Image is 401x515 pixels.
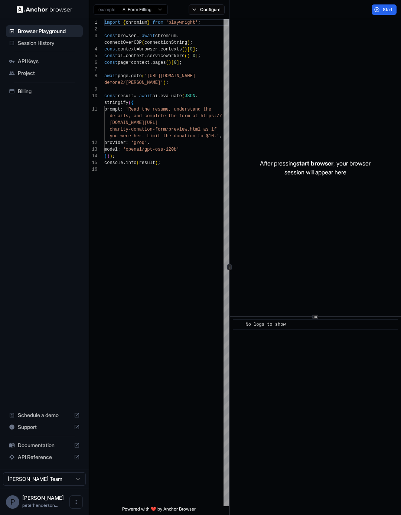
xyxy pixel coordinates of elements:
[104,160,123,165] span: console
[189,4,225,15] button: Configure
[190,53,192,59] span: [
[104,100,128,105] span: stringify
[17,6,72,13] img: Anchor Logo
[104,154,107,159] span: }
[89,53,97,59] div: 5
[147,140,150,145] span: ,
[246,322,286,327] span: No logs to show
[89,26,97,33] div: 2
[136,47,139,52] span: =
[126,20,147,25] span: chromium
[158,94,160,99] span: .
[104,47,118,52] span: const
[187,40,190,45] span: )
[260,159,371,177] p: After pressing , your browser session will appear here
[383,7,393,13] span: Start
[18,411,71,419] span: Schedule a demo
[166,80,169,85] span: ;
[118,147,120,152] span: :
[6,421,83,433] div: Support
[110,120,158,125] span: [DOMAIN_NAME][URL]
[155,33,177,39] span: chromium
[153,60,166,65] span: pages
[182,94,185,99] span: (
[6,67,83,79] div: Project
[89,66,97,73] div: 7
[89,93,97,99] div: 10
[128,73,131,79] span: .
[131,140,147,145] span: 'groq'
[18,58,80,65] span: API Keys
[6,85,83,97] div: Billing
[153,20,163,25] span: from
[142,73,144,79] span: (
[89,166,97,173] div: 16
[158,47,160,52] span: .
[118,33,136,39] span: browser
[179,60,182,65] span: ;
[18,88,80,95] span: Billing
[126,140,128,145] span: :
[18,442,71,449] span: Documentation
[144,73,195,79] span: '[URL][DOMAIN_NAME]
[176,33,179,39] span: .
[219,134,222,139] span: ,
[198,20,200,25] span: ;
[6,439,83,451] div: Documentation
[136,160,139,165] span: (
[89,73,97,79] div: 8
[69,495,83,509] button: Open menu
[171,60,174,65] span: [
[296,160,333,167] span: start browser
[147,53,185,59] span: serviceWorkers
[6,25,83,37] div: Browser Playground
[160,94,182,99] span: evaluate
[142,33,155,39] span: await
[176,60,179,65] span: ]
[128,60,131,65] span: =
[195,94,198,99] span: .
[185,47,187,52] span: )
[169,60,171,65] span: )
[193,53,195,59] span: 0
[163,80,166,85] span: )
[128,100,131,105] span: (
[153,94,158,99] span: ai
[22,502,58,508] span: peterhendersongb+anchorbrowser@gmail.com
[237,321,240,328] span: ​
[144,40,187,45] span: connectionString
[123,20,125,25] span: {
[89,46,97,53] div: 4
[104,60,118,65] span: const
[89,140,97,146] div: 12
[126,160,137,165] span: info
[185,53,187,59] span: (
[147,20,150,25] span: }
[131,73,142,79] span: goto
[89,33,97,39] div: 3
[123,147,179,152] span: 'openai/gpt-oss-120b'
[190,40,192,45] span: ;
[118,94,134,99] span: result
[89,146,97,153] div: 13
[104,40,142,45] span: connectOverCDP
[122,506,196,515] span: Powered with ❤️ by Anchor Browser
[104,33,118,39] span: const
[18,69,80,77] span: Project
[118,60,128,65] span: page
[372,4,397,15] button: Start
[120,107,123,112] span: :
[18,453,71,461] span: API Reference
[104,20,120,25] span: import
[195,47,198,52] span: ;
[18,423,71,431] span: Support
[150,60,152,65] span: .
[144,53,147,59] span: .
[134,94,136,99] span: =
[155,160,158,165] span: )
[6,409,83,421] div: Schedule a demo
[123,53,125,59] span: =
[139,160,155,165] span: result
[139,94,153,99] span: await
[104,73,118,79] span: await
